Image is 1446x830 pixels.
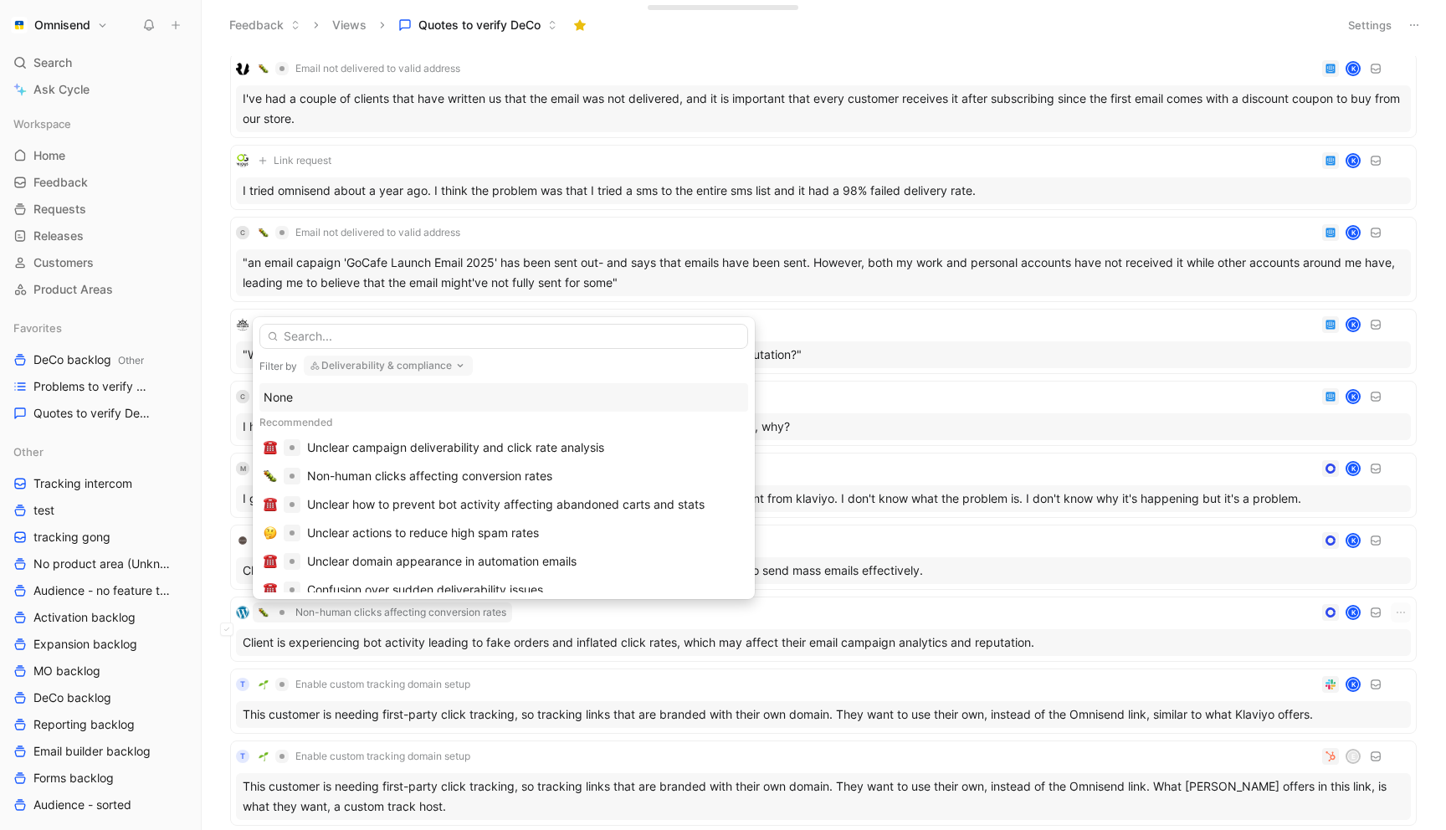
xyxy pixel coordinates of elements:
div: Non-human clicks affecting conversion rates [307,466,552,486]
img: ☎️ [264,498,277,511]
img: 🤔 [264,526,277,540]
img: 🐛 [264,469,277,483]
img: ☎️ [264,555,277,568]
div: None [264,387,744,407]
img: ☎️ [264,583,277,597]
div: Filter by [259,360,297,373]
input: Search... [259,324,748,349]
div: Unclear how to prevent bot activity affecting abandoned carts and stats [307,494,705,515]
button: Deliverability & compliance [304,356,473,376]
img: ☎️ [264,441,277,454]
div: Unclear actions to reduce high spam rates [307,523,539,543]
div: Confusion over sudden deliverability issues [307,580,543,600]
div: Unclear campaign deliverability and click rate analysis [307,438,604,458]
div: Recommended [259,412,748,433]
div: Unclear domain appearance in automation emails [307,551,577,571]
